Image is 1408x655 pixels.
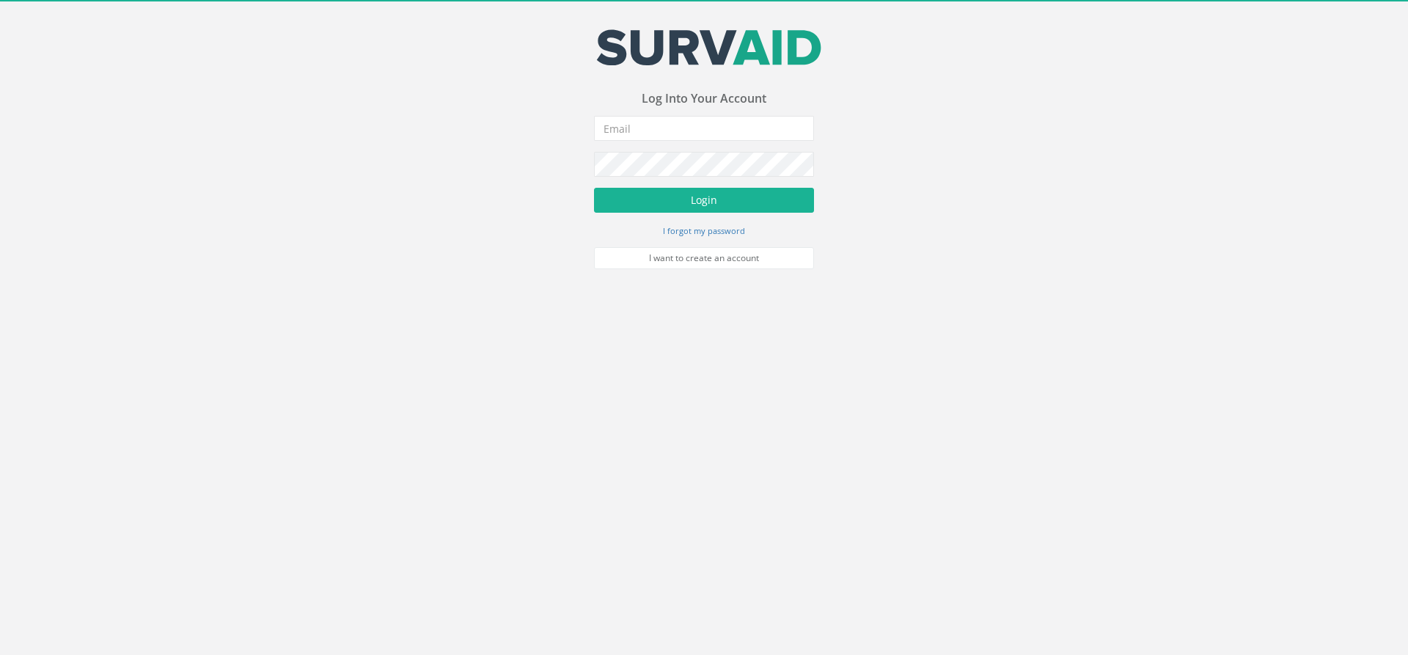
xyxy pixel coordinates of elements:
a: I forgot my password [663,224,745,237]
small: I forgot my password [663,225,745,236]
h3: Log Into Your Account [594,92,814,106]
input: Email [594,116,814,141]
button: Login [594,188,814,213]
a: I want to create an account [594,247,814,269]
